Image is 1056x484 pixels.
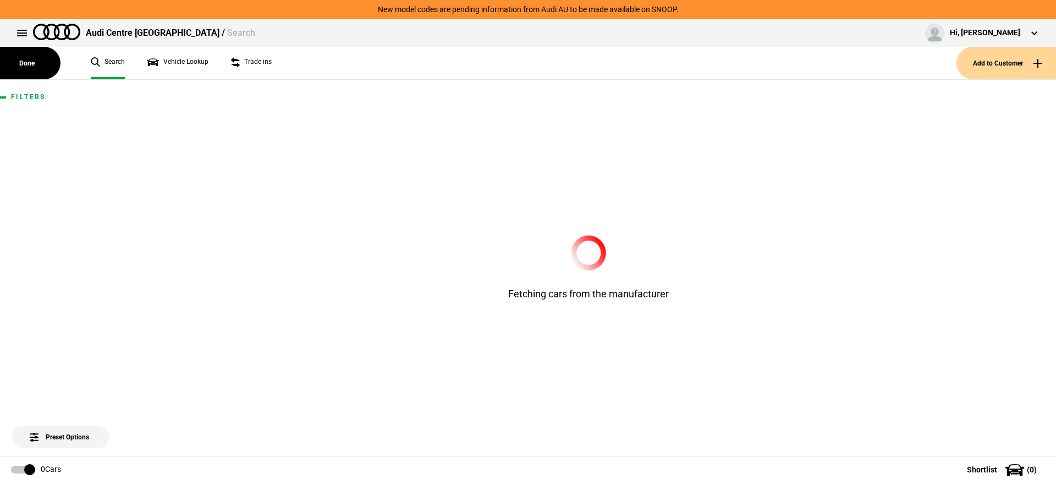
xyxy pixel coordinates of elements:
h1: Filters [11,94,110,101]
div: Audi Centre [GEOGRAPHIC_DATA] / [86,27,255,39]
div: Hi, [PERSON_NAME] [950,28,1020,39]
span: Shortlist [967,466,997,474]
a: Search [91,47,125,79]
a: Vehicle Lookup [147,47,208,79]
button: Shortlist(0) [950,456,1056,483]
button: Add to Customer [956,47,1056,79]
div: 0 Cars [41,464,61,475]
span: Search [227,28,255,38]
img: audi.png [33,24,80,40]
div: Fetching cars from the manufacturer [451,235,726,301]
span: Preset Options [32,420,89,441]
span: ( 0 ) [1027,466,1037,474]
a: Trade ins [230,47,272,79]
